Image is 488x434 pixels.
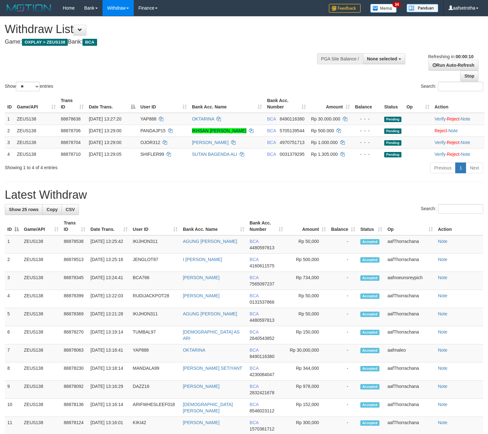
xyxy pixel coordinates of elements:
[267,140,276,145] span: BCA
[192,116,214,121] a: OKTARINA
[21,399,61,417] td: ZEUS138
[455,162,466,173] a: 1
[5,95,14,113] th: ID
[461,140,470,145] a: Note
[250,245,274,250] span: Copy 4480597813 to clipboard
[421,82,483,91] label: Search:
[286,217,329,235] th: Amount: activate to sort column ascending
[280,128,305,133] span: Copy 5705139544 to clipboard
[46,207,58,212] span: Copy
[311,116,340,121] span: Rp 30.000.000
[438,257,448,262] a: Note
[265,95,308,113] th: Bank Acc. Number: activate to sort column ascending
[5,189,483,201] h1: Latest Withdraw
[317,53,363,64] div: PGA Site Balance /
[250,426,274,431] span: Copy 1570361712 to clipboard
[438,275,448,280] a: Note
[435,140,446,145] a: Verify
[61,204,79,215] a: CSV
[58,95,86,113] th: Trans ID: activate to sort column ascending
[192,128,246,133] a: IKHSAN [PERSON_NAME]
[61,381,88,399] td: 88878092
[5,254,21,272] td: 2
[192,152,237,157] a: SUTAN BAGENDA ALI
[250,336,274,341] span: Copy 2640543852 to clipboard
[130,381,180,399] td: DAZZ16
[14,113,58,125] td: ZEUS138
[385,308,435,326] td: aafThorrachana
[384,152,401,157] span: Pending
[5,272,21,290] td: 3
[438,82,483,91] input: Search:
[286,235,329,254] td: Rp 50,000
[311,140,338,145] span: Rp 1.000.000
[14,136,58,148] td: ZEUS138
[385,344,435,362] td: aafmaleo
[61,362,88,381] td: 88878230
[61,308,88,326] td: 88878369
[407,4,438,12] img: panduan.png
[385,399,435,417] td: aafThorrachana
[461,152,470,157] a: Note
[183,420,219,425] a: [PERSON_NAME]
[61,235,88,254] td: 88878538
[360,366,379,371] span: Accepted
[435,128,447,133] a: Reject
[250,420,258,425] span: BCA
[329,272,358,290] td: -
[360,239,379,245] span: Accepted
[250,348,258,353] span: BCA
[385,235,435,254] td: aafThorrachana
[61,272,88,290] td: 88878345
[447,140,460,145] a: Reject
[329,326,358,344] td: -
[183,311,237,316] a: AGUNG [PERSON_NAME]
[21,308,61,326] td: ZEUS138
[280,140,305,145] span: Copy 4970751713 to clipboard
[448,128,458,133] a: Note
[61,290,88,308] td: 88878399
[88,217,130,235] th: Date Trans.: activate to sort column ascending
[66,207,75,212] span: CSV
[88,272,130,290] td: [DATE] 13:24:41
[385,326,435,344] td: aafThorrachana
[5,399,21,417] td: 10
[421,204,483,214] label: Search:
[250,329,258,334] span: BCA
[385,272,435,290] td: aafnoeunsreypich
[5,148,14,160] td: 4
[286,254,329,272] td: Rp 500,000
[21,362,61,381] td: ZEUS138
[5,39,319,45] h4: Game: Bank:
[329,217,358,235] th: Balance: activate to sort column ascending
[250,408,274,413] span: Copy 8546023112 to clipboard
[88,381,130,399] td: [DATE] 13:16:29
[435,217,483,235] th: Action
[280,152,305,157] span: Copy 0031379295 to clipboard
[286,362,329,381] td: Rp 344,000
[5,204,43,215] a: Show 25 rows
[14,148,58,160] td: ZEUS138
[358,217,385,235] th: Status: activate to sort column ascending
[456,54,473,59] strong: 00:00:10
[250,300,274,305] span: Copy 0131537866 to clipboard
[138,95,189,113] th: User ID: activate to sort column ascending
[61,116,81,121] span: 88878638
[428,60,478,71] a: Run Auto-Refresh
[130,235,180,254] td: IKIJHON311
[404,95,432,113] th: Op: activate to sort column ascending
[14,125,58,136] td: ZEUS138
[267,116,276,121] span: BCA
[250,372,274,377] span: Copy 4230084047 to clipboard
[250,384,258,389] span: BCA
[183,384,219,389] a: [PERSON_NAME]
[5,290,21,308] td: 4
[438,204,483,214] input: Search:
[247,217,286,235] th: Bank Acc. Number: activate to sort column ascending
[360,275,379,281] span: Accepted
[61,140,81,145] span: 88878704
[250,263,274,268] span: Copy 4160611575 to clipboard
[355,151,379,157] div: - - -
[5,23,319,36] h1: Withdraw List
[250,275,258,280] span: BCA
